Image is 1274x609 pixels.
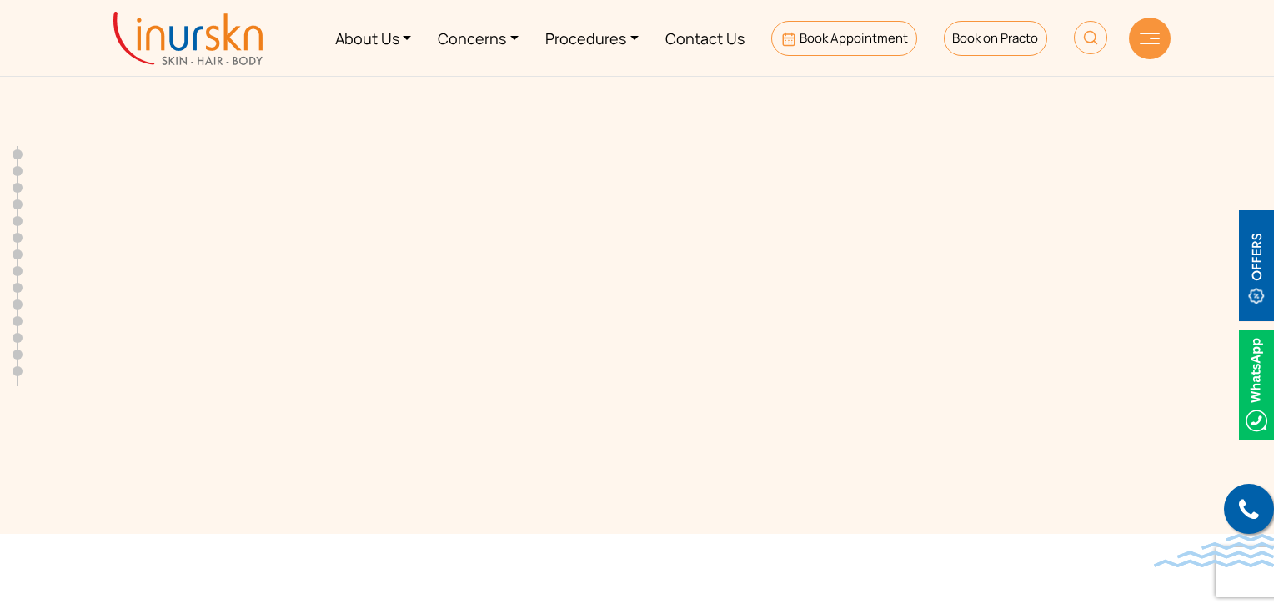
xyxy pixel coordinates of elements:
a: Book Appointment [771,21,917,56]
a: Book on Practo [944,21,1047,56]
a: Whatsappicon [1239,375,1274,393]
a: Procedures [532,7,652,69]
a: Contact Us [652,7,758,69]
a: Concerns [424,7,532,69]
img: hamLine.svg [1140,33,1160,44]
img: offerBt [1239,210,1274,321]
img: bluewave [1154,534,1274,567]
span: Book Appointment [800,29,908,47]
span: Book on Practo [952,29,1038,47]
img: Whatsappicon [1239,330,1274,440]
a: About Us [322,7,425,69]
img: HeaderSearch [1074,21,1107,54]
img: inurskn-logo [113,12,263,65]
